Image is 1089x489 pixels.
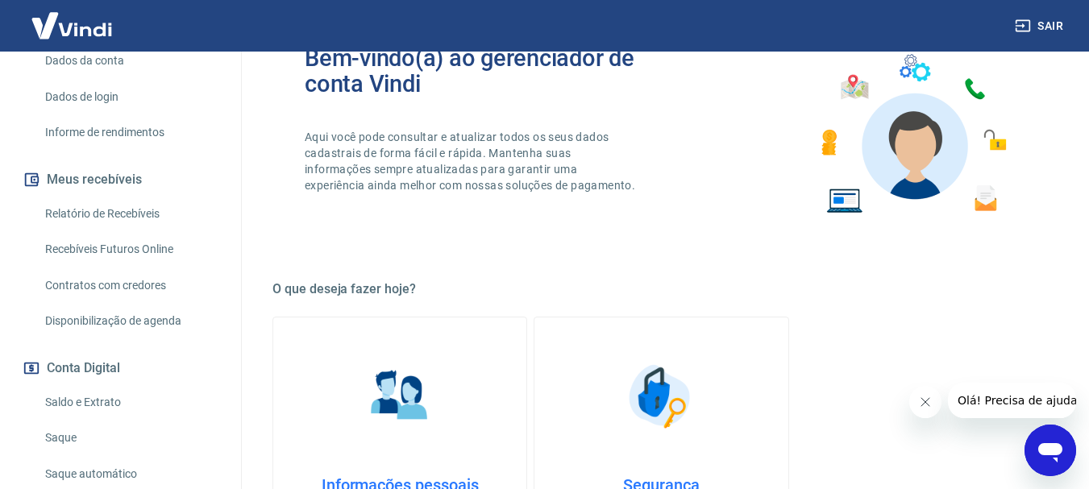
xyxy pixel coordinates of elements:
[19,350,222,386] button: Conta Digital
[39,233,222,266] a: Recebíveis Futuros Online
[272,281,1050,297] h5: O que deseja fazer hoje?
[1025,425,1076,476] iframe: Botão para abrir a janela de mensagens
[39,116,222,149] a: Informe de rendimentos
[39,305,222,338] a: Disponibilização de agenda
[621,356,701,437] img: Segurança
[39,386,222,419] a: Saldo e Extrato
[19,162,222,197] button: Meus recebíveis
[39,421,222,454] a: Saque
[948,383,1076,418] iframe: Mensagem da empresa
[360,356,440,437] img: Informações pessoais
[807,45,1018,223] img: Imagem de um avatar masculino com diversos icones exemplificando as funcionalidades do gerenciado...
[10,11,135,24] span: Olá! Precisa de ajuda?
[1012,11,1070,41] button: Sair
[39,81,222,114] a: Dados de login
[19,1,124,50] img: Vindi
[909,386,941,418] iframe: Fechar mensagem
[39,197,222,230] a: Relatório de Recebíveis
[305,129,638,193] p: Aqui você pode consultar e atualizar todos os seus dados cadastrais de forma fácil e rápida. Mant...
[39,269,222,302] a: Contratos com credores
[305,45,662,97] h2: Bem-vindo(a) ao gerenciador de conta Vindi
[39,44,222,77] a: Dados da conta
